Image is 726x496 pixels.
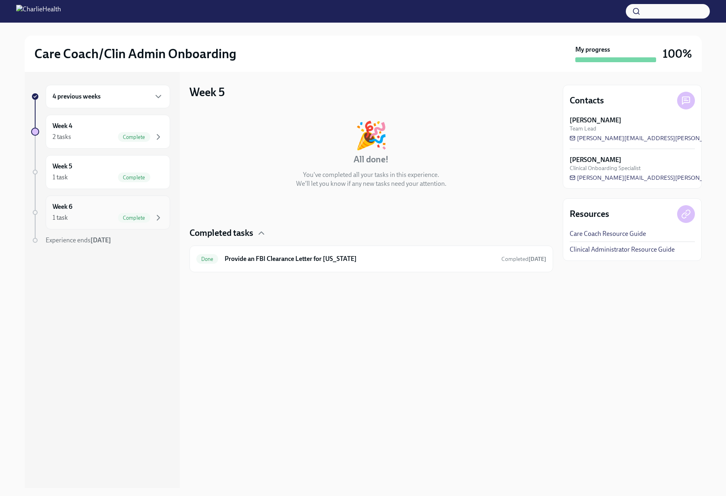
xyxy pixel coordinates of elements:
[355,122,388,149] div: 🎉
[663,46,692,61] h3: 100%
[570,245,675,254] a: Clinical Administrator Resource Guide
[570,116,621,125] strong: [PERSON_NAME]
[189,227,253,239] h4: Completed tasks
[196,252,546,265] a: DoneProvide an FBI Clearance Letter for [US_STATE]Completed[DATE]
[118,134,150,140] span: Complete
[189,227,553,239] div: Completed tasks
[570,208,609,220] h4: Resources
[501,255,546,263] span: August 29th, 2025 11:02
[501,256,546,263] span: Completed
[354,153,389,166] h4: All done!
[46,85,170,108] div: 4 previous weeks
[53,132,71,141] div: 2 tasks
[34,46,236,62] h2: Care Coach/Clin Admin Onboarding
[31,155,170,189] a: Week 51 taskComplete
[16,5,61,18] img: CharlieHealth
[53,202,72,211] h6: Week 6
[575,45,610,54] strong: My progress
[570,229,646,238] a: Care Coach Resource Guide
[31,115,170,149] a: Week 42 tasksComplete
[570,156,621,164] strong: [PERSON_NAME]
[53,122,72,130] h6: Week 4
[570,95,604,107] h4: Contacts
[528,256,546,263] strong: [DATE]
[90,236,111,244] strong: [DATE]
[189,85,225,99] h3: Week 5
[53,162,72,171] h6: Week 5
[570,164,641,172] span: Clinical Onboarding Specialist
[303,170,439,179] p: You've completed all your tasks in this experience.
[118,174,150,181] span: Complete
[296,179,446,188] p: We'll let you know if any new tasks need your attention.
[225,254,495,263] h6: Provide an FBI Clearance Letter for [US_STATE]
[53,213,68,222] div: 1 task
[46,236,111,244] span: Experience ends
[118,215,150,221] span: Complete
[196,256,219,262] span: Done
[31,195,170,229] a: Week 61 taskComplete
[570,125,596,132] span: Team Lead
[53,173,68,182] div: 1 task
[53,92,101,101] h6: 4 previous weeks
